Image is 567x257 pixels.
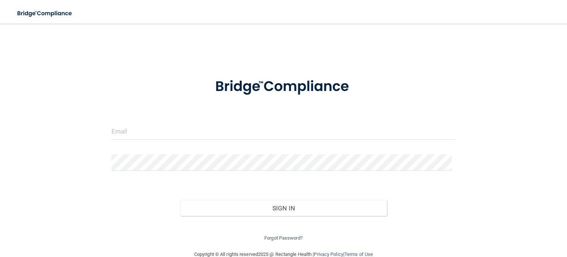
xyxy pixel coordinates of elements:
[264,235,303,241] a: Forgot Password?
[344,251,373,257] a: Terms of Use
[111,123,456,140] input: Email
[440,205,558,234] iframe: Drift Widget Chat Controller
[314,251,343,257] a: Privacy Policy
[11,6,79,21] img: bridge_compliance_login_screen.278c3ca4.svg
[180,200,386,216] button: Sign In
[200,68,367,105] img: bridge_compliance_login_screen.278c3ca4.svg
